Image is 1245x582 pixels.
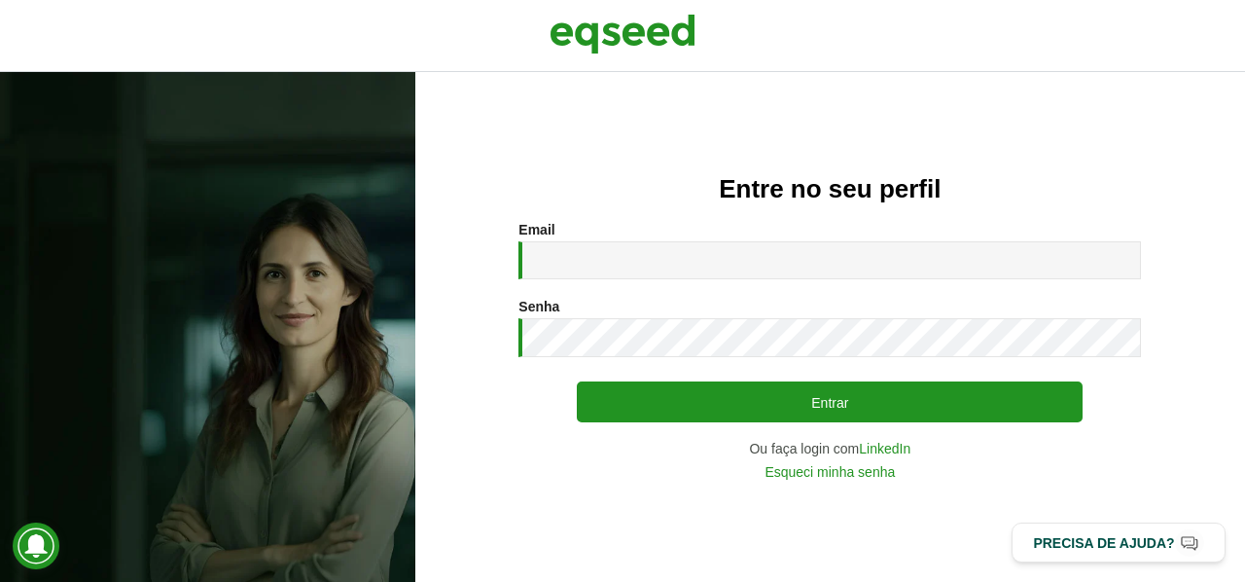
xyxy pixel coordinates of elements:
a: LinkedIn [859,442,910,455]
label: Senha [518,300,559,313]
a: Esqueci minha senha [765,465,895,479]
div: Ou faça login com [518,442,1141,455]
img: EqSeed Logo [550,10,695,58]
button: Entrar [577,382,1083,422]
label: Email [518,223,554,236]
h2: Entre no seu perfil [454,175,1206,203]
